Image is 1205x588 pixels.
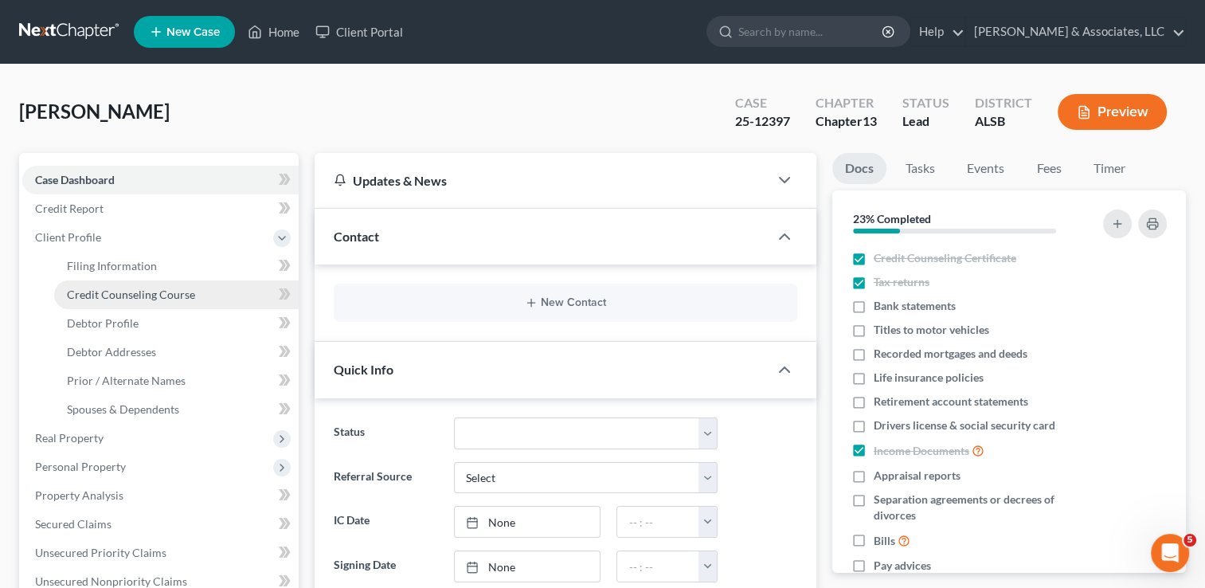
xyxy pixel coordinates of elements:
span: 13 [863,113,877,128]
label: Signing Date [326,551,445,582]
strong: 23% Completed [853,212,931,225]
div: ALSB [975,112,1032,131]
a: Credit Counseling Course [54,280,299,309]
a: Docs [832,153,886,184]
label: IC Date [326,506,445,538]
iframe: Intercom live chat [1151,534,1189,572]
span: Income Documents [874,443,969,459]
a: Client Portal [307,18,411,46]
span: Unsecured Priority Claims [35,546,166,559]
a: Events [954,153,1017,184]
span: Appraisal reports [874,468,960,484]
div: Status [902,94,949,112]
span: Retirement account statements [874,394,1028,410]
span: Bank statements [874,298,956,314]
span: Prior / Alternate Names [67,374,186,387]
div: District [975,94,1032,112]
div: Case [735,94,790,112]
span: Separation agreements or decrees of divorces [874,492,1084,523]
a: Unsecured Priority Claims [22,539,299,567]
a: Debtor Addresses [54,338,299,367]
label: Status [326,417,445,449]
div: Lead [902,112,949,131]
a: Credit Report [22,194,299,223]
a: Prior / Alternate Names [54,367,299,395]
span: Credit Counseling Certificate [874,250,1016,266]
span: Credit Report [35,202,104,215]
span: Spouses & Dependents [67,402,179,416]
span: Drivers license & social security card [874,417,1055,433]
a: Fees [1023,153,1074,184]
span: 5 [1183,534,1196,547]
input: Search by name... [738,17,884,46]
span: Quick Info [334,362,393,377]
span: Secured Claims [35,517,112,531]
input: -- : -- [617,551,699,582]
span: Tax returns [874,274,929,290]
span: Filing Information [67,259,157,272]
span: [PERSON_NAME] [19,100,170,123]
a: None [455,507,601,537]
span: Personal Property [35,460,126,473]
div: 25-12397 [735,112,790,131]
a: [PERSON_NAME] & Associates, LLC [966,18,1185,46]
span: Bills [874,533,895,549]
label: Referral Source [326,462,445,494]
div: Updates & News [334,172,749,189]
span: Real Property [35,431,104,445]
a: Case Dashboard [22,166,299,194]
input: -- : -- [617,507,699,537]
span: Client Profile [35,230,101,244]
span: Property Analysis [35,488,123,502]
span: Recorded mortgages and deeds [874,346,1027,362]
span: Life insurance policies [874,370,984,386]
a: Secured Claims [22,510,299,539]
div: Chapter [816,94,877,112]
span: Debtor Addresses [67,345,156,359]
button: New Contact [346,296,784,309]
a: Timer [1081,153,1138,184]
a: None [455,551,601,582]
span: Pay advices [874,558,931,574]
div: Chapter [816,112,877,131]
span: Credit Counseling Course [67,288,195,301]
a: Tasks [893,153,948,184]
a: Home [240,18,307,46]
span: Debtor Profile [67,316,139,330]
span: Contact [334,229,379,244]
span: New Case [166,26,220,38]
a: Debtor Profile [54,309,299,338]
a: Help [911,18,964,46]
button: Preview [1058,94,1167,130]
span: Unsecured Nonpriority Claims [35,574,187,588]
span: Case Dashboard [35,173,115,186]
a: Property Analysis [22,481,299,510]
a: Spouses & Dependents [54,395,299,424]
a: Filing Information [54,252,299,280]
span: Titles to motor vehicles [874,322,989,338]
